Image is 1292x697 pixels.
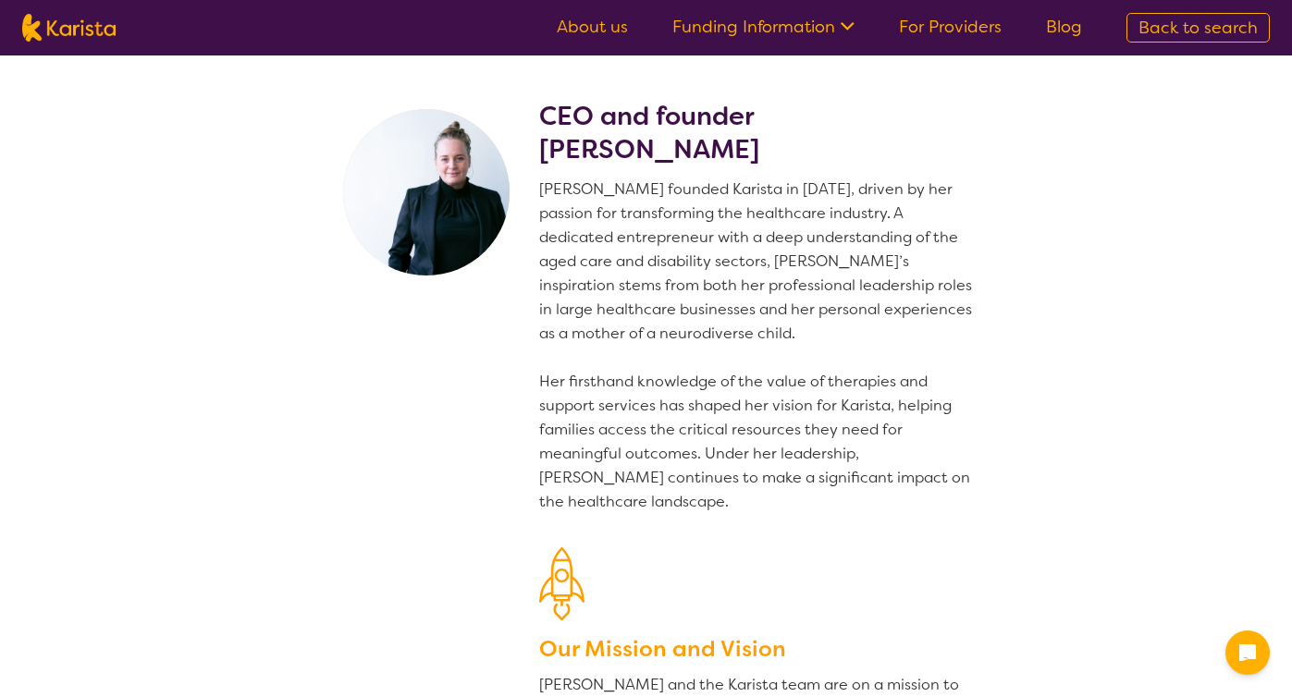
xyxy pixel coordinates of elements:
[539,100,979,166] h2: CEO and founder [PERSON_NAME]
[557,16,628,38] a: About us
[1126,13,1270,43] a: Back to search
[899,16,1002,38] a: For Providers
[672,16,855,38] a: Funding Information
[1138,17,1258,39] span: Back to search
[22,14,116,42] img: Karista logo
[539,177,979,514] p: [PERSON_NAME] founded Karista in [DATE], driven by her passion for transforming the healthcare in...
[539,632,979,666] h3: Our Mission and Vision
[539,547,584,620] img: Our Mission
[1046,16,1082,38] a: Blog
